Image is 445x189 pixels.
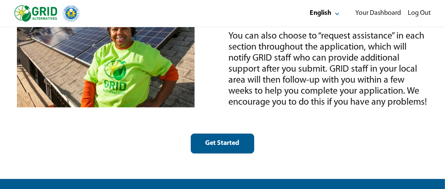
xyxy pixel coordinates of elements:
[191,133,254,153] button: Get Started
[355,9,401,18] div: Your Dashboard
[408,9,431,18] div: Log Out
[310,9,331,18] div: English
[228,31,428,108] div: You can also choose to “request assistance” in each section throughout the application, which wil...
[14,5,80,22] img: logo
[198,139,247,148] div: Get Started
[302,3,349,23] button: Select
